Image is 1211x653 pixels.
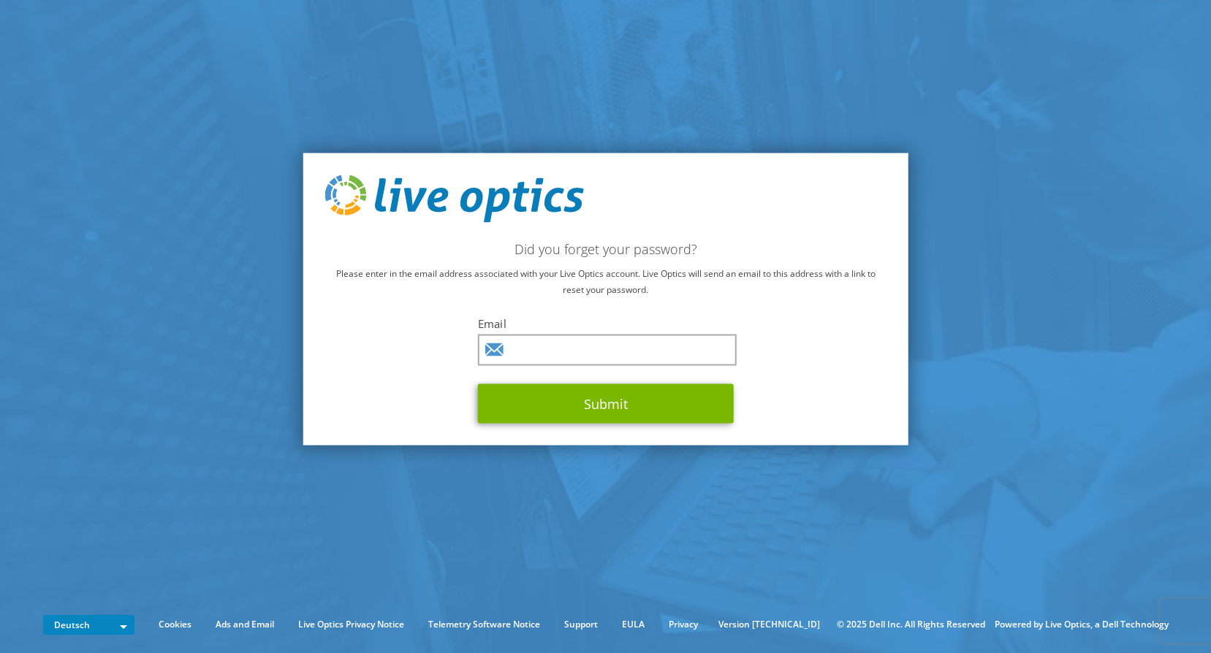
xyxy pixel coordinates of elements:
[611,616,656,633] a: EULA
[148,616,202,633] a: Cookies
[478,384,734,424] button: Submit
[711,616,827,633] li: Version [TECHNICAL_ID]
[324,266,887,298] p: Please enter in the email address associated with your Live Optics account. Live Optics will send...
[553,616,609,633] a: Support
[324,241,887,257] h2: Did you forget your password?
[417,616,551,633] a: Telemetry Software Notice
[324,175,583,223] img: live_optics_svg.svg
[478,316,734,331] label: Email
[995,616,1169,633] li: Powered by Live Optics, a Dell Technology
[830,616,992,633] li: © 2025 Dell Inc. All Rights Reserved
[658,616,709,633] a: Privacy
[205,616,285,633] a: Ads and Email
[287,616,415,633] a: Live Optics Privacy Notice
